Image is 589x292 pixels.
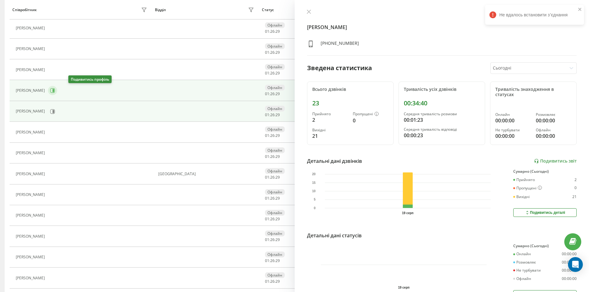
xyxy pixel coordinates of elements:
[265,189,285,195] div: Офлайн
[307,157,362,165] div: Детальні дані дзвінків
[485,5,584,25] div: Не вдалось встановити зʼєднання
[265,43,285,49] div: Офлайн
[275,175,280,180] span: 29
[513,195,530,199] div: Вихідні
[265,113,280,117] div: : :
[536,132,571,140] div: 00:00:00
[568,257,583,272] div: Open Intercom Messenger
[265,112,269,117] span: 01
[265,29,280,34] div: : :
[314,198,315,201] text: 5
[265,259,280,263] div: : :
[16,47,46,51] div: [PERSON_NAME]
[402,211,413,215] text: 19 серп
[312,181,316,184] text: 15
[16,130,46,134] div: [PERSON_NAME]
[16,193,46,197] div: [PERSON_NAME]
[270,216,275,222] span: 26
[513,186,542,191] div: Пропущені
[404,116,480,124] div: 00:01:23
[312,172,316,176] text: 20
[265,216,269,222] span: 01
[275,196,280,201] span: 29
[404,132,480,139] div: 00:00:23
[265,64,285,70] div: Офлайн
[68,75,112,83] div: Подивитись профіль
[275,29,280,34] span: 29
[275,216,280,222] span: 29
[312,87,388,92] div: Всього дзвінків
[270,91,275,96] span: 26
[270,29,275,34] span: 26
[353,112,388,117] div: Пропущені
[534,159,577,164] a: Подивитись звіт
[275,70,280,76] span: 29
[155,8,166,12] div: Відділ
[275,154,280,159] span: 29
[307,63,372,73] div: Зведена статистика
[270,70,275,76] span: 26
[513,268,541,273] div: Не турбувати
[265,50,280,55] div: : :
[321,40,359,49] div: [PHONE_NUMBER]
[12,8,37,12] div: Співробітник
[158,172,256,176] div: [GEOGRAPHIC_DATA]
[16,276,46,280] div: [PERSON_NAME]
[275,112,280,117] span: 29
[265,50,269,55] span: 01
[495,132,531,140] div: 00:00:00
[275,50,280,55] span: 29
[562,277,577,281] div: 00:00:00
[265,168,285,174] div: Офлайн
[265,279,280,284] div: : :
[314,206,315,210] text: 0
[265,238,280,242] div: : :
[265,252,285,257] div: Офлайн
[312,112,348,116] div: Прийнято
[270,154,275,159] span: 26
[16,109,46,113] div: [PERSON_NAME]
[265,231,285,236] div: Офлайн
[312,128,348,132] div: Вихідні
[513,178,535,182] div: Прийнято
[265,70,269,76] span: 01
[270,258,275,263] span: 26
[404,127,480,132] div: Середня тривалість відповіді
[270,50,275,55] span: 26
[265,196,269,201] span: 01
[270,175,275,180] span: 26
[404,99,480,107] div: 00:34:40
[265,210,285,216] div: Офлайн
[265,154,280,159] div: : :
[307,23,577,31] h4: [PERSON_NAME]
[265,154,269,159] span: 01
[16,213,46,218] div: [PERSON_NAME]
[275,279,280,284] span: 29
[265,133,280,138] div: : :
[562,268,577,273] div: 00:00:00
[275,258,280,263] span: 29
[312,116,348,124] div: 2
[513,277,531,281] div: Офлайн
[404,112,480,116] div: Середня тривалість розмови
[574,178,577,182] div: 2
[536,128,571,132] div: Офлайн
[574,186,577,191] div: 0
[262,8,274,12] div: Статус
[312,99,388,107] div: 23
[495,87,571,97] div: Тривалість знаходження в статусах
[16,234,46,239] div: [PERSON_NAME]
[572,195,577,199] div: 21
[578,7,582,13] button: close
[513,208,577,217] button: Подивитись деталі
[525,210,565,215] div: Подивитись деталі
[275,91,280,96] span: 29
[265,147,285,153] div: Офлайн
[265,272,285,278] div: Офлайн
[265,29,269,34] span: 01
[275,133,280,138] span: 29
[265,258,269,263] span: 01
[265,106,285,112] div: Офлайн
[404,87,480,92] div: Тривалість усіх дзвінків
[353,117,388,124] div: 0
